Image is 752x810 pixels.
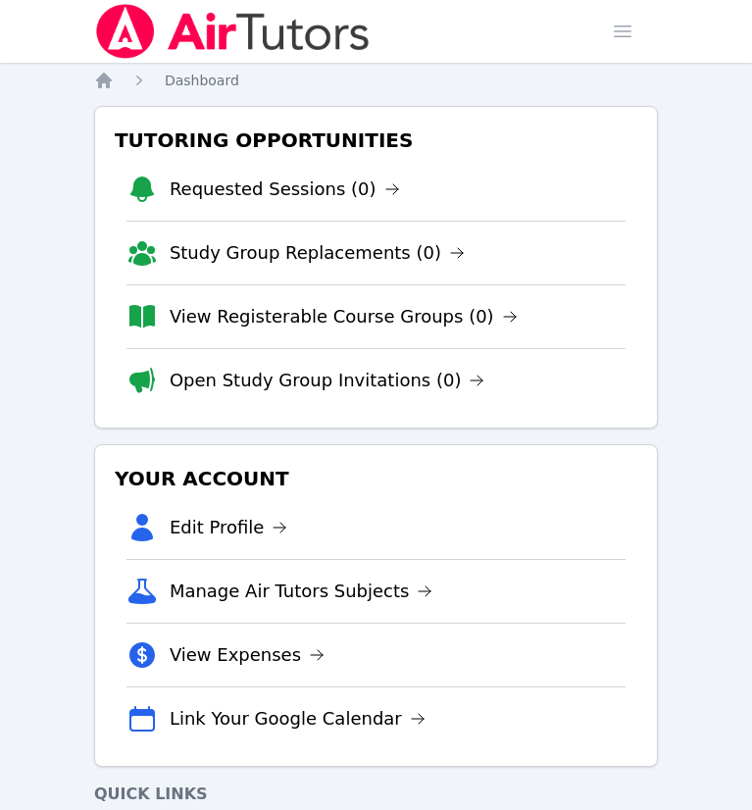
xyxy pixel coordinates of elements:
span: Dashboard [165,73,239,88]
img: Air Tutors [94,4,372,59]
a: Dashboard [165,71,239,90]
a: Edit Profile [170,514,288,541]
a: Requested Sessions (0) [170,176,400,203]
a: Study Group Replacements (0) [170,239,465,267]
a: Link Your Google Calendar [170,705,426,733]
h3: Your Account [111,461,641,496]
a: View Registerable Course Groups (0) [170,303,518,330]
a: Manage Air Tutors Subjects [170,578,433,605]
h4: Quick Links [94,783,658,806]
a: View Expenses [170,641,325,669]
a: Open Study Group Invitations (0) [170,367,485,394]
nav: Breadcrumb [94,71,658,90]
h3: Tutoring Opportunities [111,123,641,158]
